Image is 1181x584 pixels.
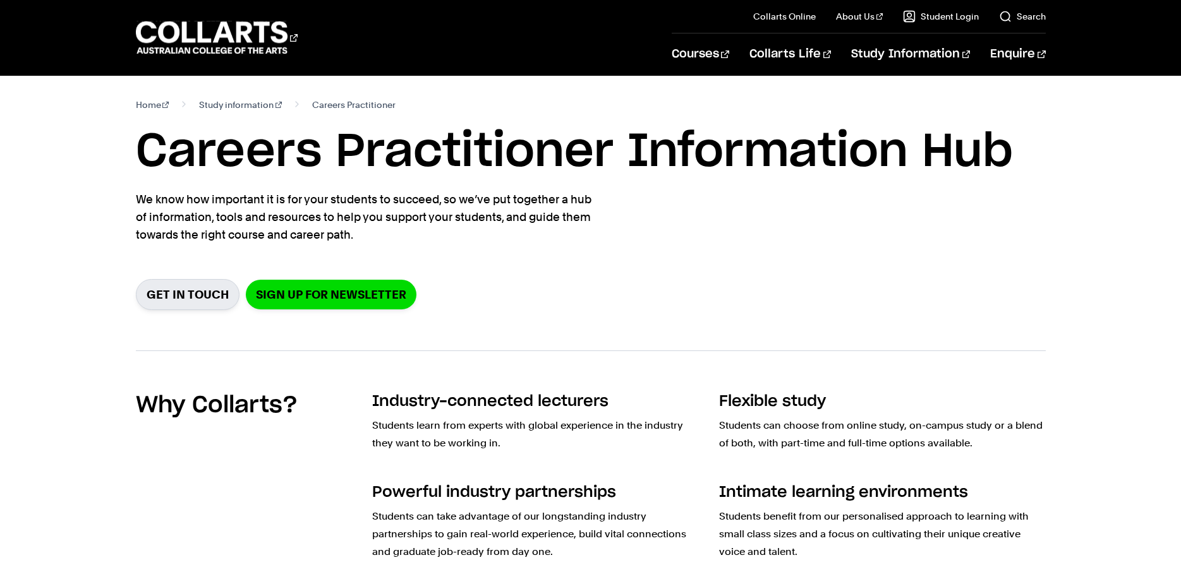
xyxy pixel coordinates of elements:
[136,124,1046,181] h1: Careers Practitioner Information Hub
[719,508,1046,561] p: Students benefit from our personalised approach to learning with small class sizes and a focus on...
[372,508,699,561] p: Students can take advantage of our longstanding industry partnerships to gain real-world experien...
[719,417,1046,452] p: Students can choose from online study, on-campus study or a blend of both, with part-time and ful...
[372,391,699,412] h3: Industry-connected lecturers
[199,96,282,114] a: Study information
[990,33,1045,75] a: Enquire
[719,482,1046,503] h3: Intimate learning environments
[836,10,883,23] a: About Us
[672,33,729,75] a: Courses
[372,482,699,503] h3: Powerful industry partnerships
[136,191,597,244] p: We know how important it is for your students to succeed, so we’ve put together a hub of informat...
[246,280,416,309] a: SIGN UP FOR NEWSLETTER
[719,391,1046,412] h3: Flexible study
[372,417,699,452] p: Students learn from experts with global experience in the industry they want to be working in.
[136,279,239,310] a: Get in Touch
[999,10,1046,23] a: Search
[136,20,298,56] div: Go to homepage
[851,33,970,75] a: Study Information
[136,96,169,114] a: Home
[753,10,816,23] a: Collarts Online
[903,10,979,23] a: Student Login
[136,391,298,419] h2: Why Collarts?
[749,33,831,75] a: Collarts Life
[312,96,396,114] span: Careers Practitioner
